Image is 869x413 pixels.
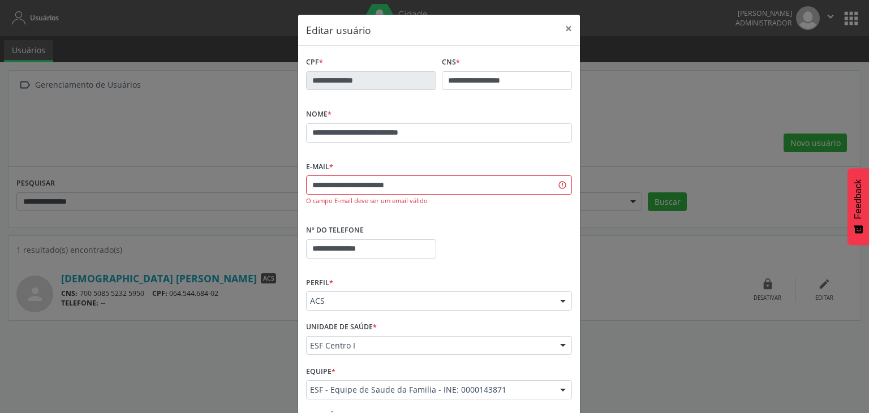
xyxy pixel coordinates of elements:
[310,384,549,395] span: ESF - Equipe de Saude da Familia - INE: 0000143871
[848,168,869,245] button: Feedback - Mostrar pesquisa
[306,106,332,123] label: Nome
[306,23,371,37] h5: Editar usuário
[306,319,377,336] label: Unidade de saúde
[306,222,364,239] label: Nº do Telefone
[310,340,549,351] span: ESF Centro I
[853,179,863,219] span: Feedback
[557,15,580,42] button: Close
[306,158,333,176] label: E-mail
[306,363,335,380] label: Equipe
[306,196,572,206] div: O campo E-mail deve ser um email válido
[306,54,323,71] label: CPF
[442,54,460,71] label: CNS
[310,295,549,307] span: ACS
[306,274,333,292] label: Perfil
